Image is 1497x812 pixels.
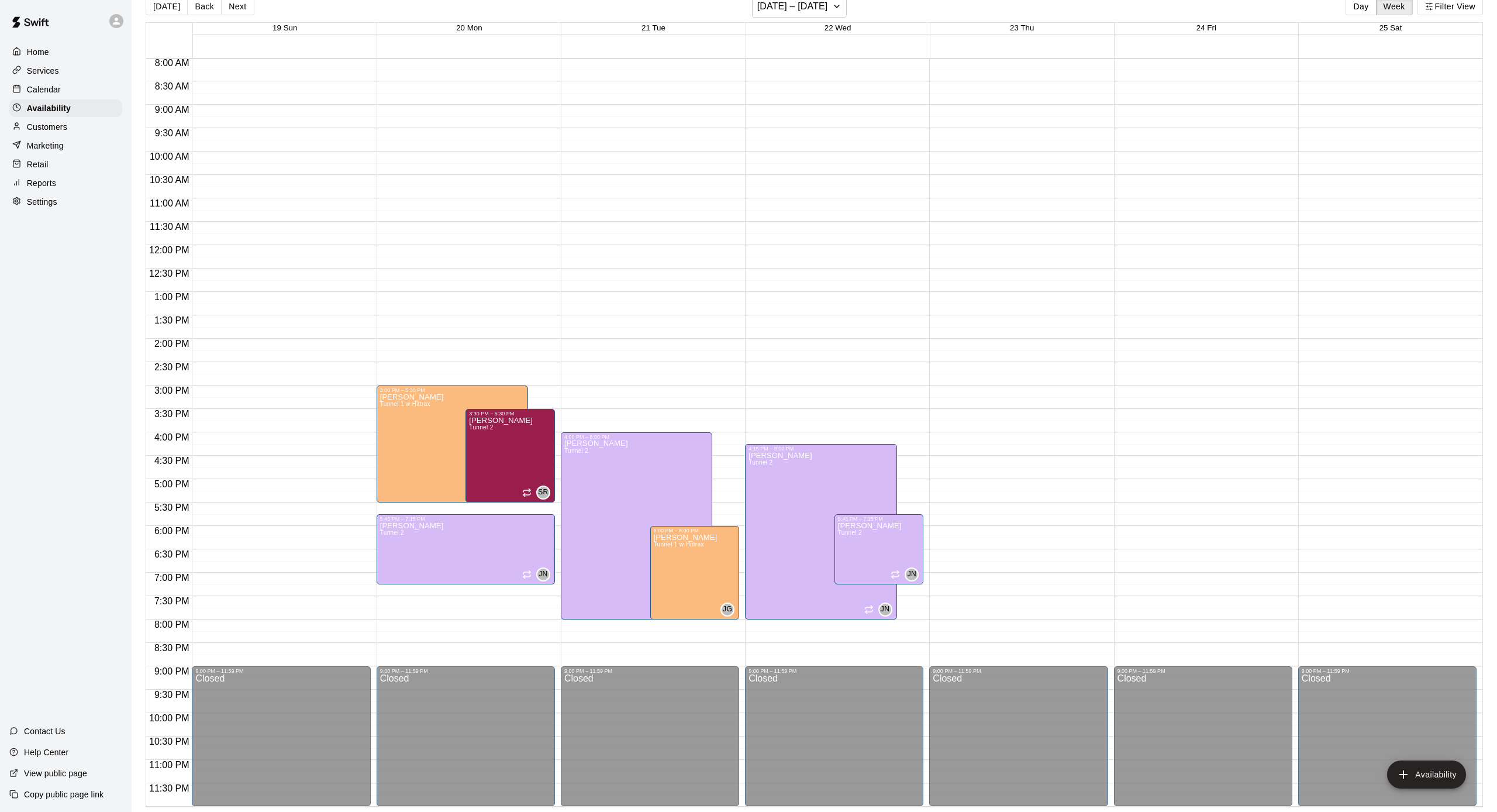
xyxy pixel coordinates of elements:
div: 3:30 PM – 5:30 PM: Available [465,409,555,503]
button: 24 Fri [1196,23,1216,32]
div: 9:00 PM – 11:59 PM: Closed [377,666,555,806]
span: 22 Wed [825,23,851,32]
a: Home [9,43,122,61]
p: Reports [27,177,56,189]
div: 9:00 PM – 11:59 PM: Closed [745,666,923,806]
button: add [1387,761,1466,789]
p: Home [27,46,49,58]
div: Customers [9,118,122,136]
span: Tunnel 2 [838,529,862,536]
span: 8:30 AM [152,81,192,91]
span: 8:00 PM [151,620,192,629]
div: 9:00 PM – 11:59 PM [748,668,920,674]
span: Recurring availability [522,570,532,579]
p: Settings [27,196,57,208]
button: 19 Sun [273,23,297,32]
span: 9:00 AM [152,105,192,115]
span: 2:30 PM [151,362,192,372]
span: 3:00 PM [151,386,192,395]
p: Copy public page link [24,789,104,800]
div: 3:00 PM – 5:30 PM [380,387,525,393]
button: 20 Mon [456,23,482,32]
a: Availability [9,99,122,117]
span: JG [723,604,732,615]
span: 2:00 PM [151,339,192,349]
span: JN [908,569,916,580]
a: Settings [9,193,122,211]
span: 5:00 PM [151,479,192,489]
div: Closed [564,674,736,810]
p: Help Center [24,746,68,758]
div: 4:00 PM – 8:00 PM: Available [561,432,712,620]
div: Closed [748,674,920,810]
a: Services [9,62,122,80]
span: JN [881,604,889,615]
span: Recurring availability [522,488,532,497]
span: 12:30 PM [146,269,192,278]
p: Marketing [27,140,64,152]
button: 21 Tue [641,23,665,32]
span: Tunnel 2 [469,424,493,431]
a: Retail [9,156,122,173]
span: Tunnel 1 w Hittrax [380,401,430,407]
div: 9:00 PM – 11:59 PM [1117,668,1289,674]
div: 6:00 PM – 8:00 PM [654,528,736,534]
span: 8:30 PM [151,643,192,653]
span: Tunnel 2 [380,529,404,536]
div: 5:45 PM – 7:15 PM: Available [834,514,924,584]
div: Julie Newlands [905,567,919,582]
p: Calendar [27,84,61,95]
div: 3:00 PM – 5:30 PM: Available [377,386,528,503]
p: View public page [24,768,87,779]
span: 10:00 AM [147,152,192,161]
span: 5:30 PM [151,503,192,512]
div: 4:15 PM – 8:00 PM: Available [745,444,896,620]
p: Availability [27,102,71,114]
button: 25 Sat [1379,23,1402,32]
div: 5:45 PM – 7:15 PM: Available [377,514,555,584]
div: 3:30 PM – 5:30 PM [469,411,551,417]
div: 5:45 PM – 7:15 PM [838,516,920,522]
button: 23 Thu [1010,23,1034,32]
div: 9:00 PM – 11:59 PM: Closed [192,666,370,806]
span: JN [539,569,547,580]
span: Recurring availability [864,605,874,614]
div: 9:00 PM – 11:59 PM: Closed [1114,666,1292,806]
p: Services [27,65,59,77]
div: 5:45 PM – 7:15 PM [380,516,551,522]
div: 9:00 PM – 11:59 PM [1302,668,1473,674]
div: 9:00 PM – 11:59 PM [564,668,736,674]
p: Retail [27,159,49,170]
span: Tunnel 1 w Hittrax [654,541,704,548]
span: 1:30 PM [151,315,192,325]
span: SR [538,487,548,498]
span: Tunnel 2 [748,459,772,466]
a: Reports [9,174,122,192]
div: 6:00 PM – 8:00 PM: Available [650,526,740,620]
div: 9:00 PM – 11:59 PM [380,668,551,674]
span: 6:30 PM [151,549,192,559]
span: 4:00 PM [151,432,192,442]
span: 7:30 PM [151,596,192,606]
span: Recurring availability [891,570,900,579]
a: Calendar [9,81,122,98]
p: Customers [27,121,67,133]
span: 10:00 PM [146,713,192,723]
span: 9:30 PM [151,690,192,700]
span: 12:00 PM [146,245,192,255]
div: 4:15 PM – 8:00 PM [748,446,893,452]
div: 9:00 PM – 11:59 PM: Closed [561,666,739,806]
div: 4:00 PM – 8:00 PM [564,434,709,440]
span: 9:30 AM [152,128,192,138]
span: 11:00 PM [146,760,192,770]
span: 8:00 AM [152,58,192,68]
